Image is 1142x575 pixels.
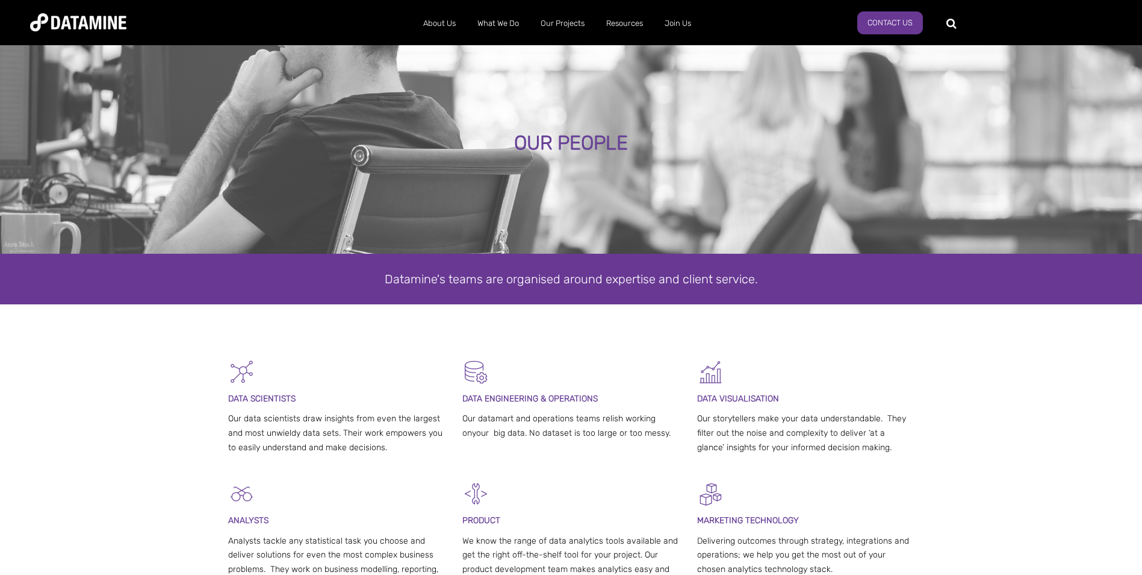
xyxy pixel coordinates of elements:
span: DATA VISUALISATION [697,394,779,404]
span: PRODUCT [462,515,500,526]
a: What We Do [467,8,530,39]
img: Analysts [228,480,255,507]
a: Our Projects [530,8,595,39]
a: Resources [595,8,654,39]
a: Contact Us [857,11,923,34]
p: Our storytellers make your data understandable. They filter out the noise and complexity to deliv... [697,412,914,454]
a: About Us [412,8,467,39]
span: Datamine's teams are organised around expertise and client service. [385,272,758,286]
p: Our datamart and operations teams relish working onyour big data. No dataset is too large or too ... [462,412,680,441]
span: DATA ENGINEERING & OPERATIONS [462,394,598,404]
img: Graph 5 [697,359,724,386]
span: MARKETING TECHNOLOGY [697,515,799,526]
span: ANALYSTS [228,515,268,526]
img: Datamart [462,359,489,386]
img: Graph - Network [228,359,255,386]
img: Development [462,480,489,507]
p: Our data scientists draw insights from even the largest and most unwieldy data sets. Their work e... [228,412,445,454]
span: DATA SCIENTISTS [228,394,296,404]
img: Datamine [30,13,126,31]
a: Join Us [654,8,702,39]
div: OUR PEOPLE [129,133,1012,154]
img: Digital Activation [697,480,724,507]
